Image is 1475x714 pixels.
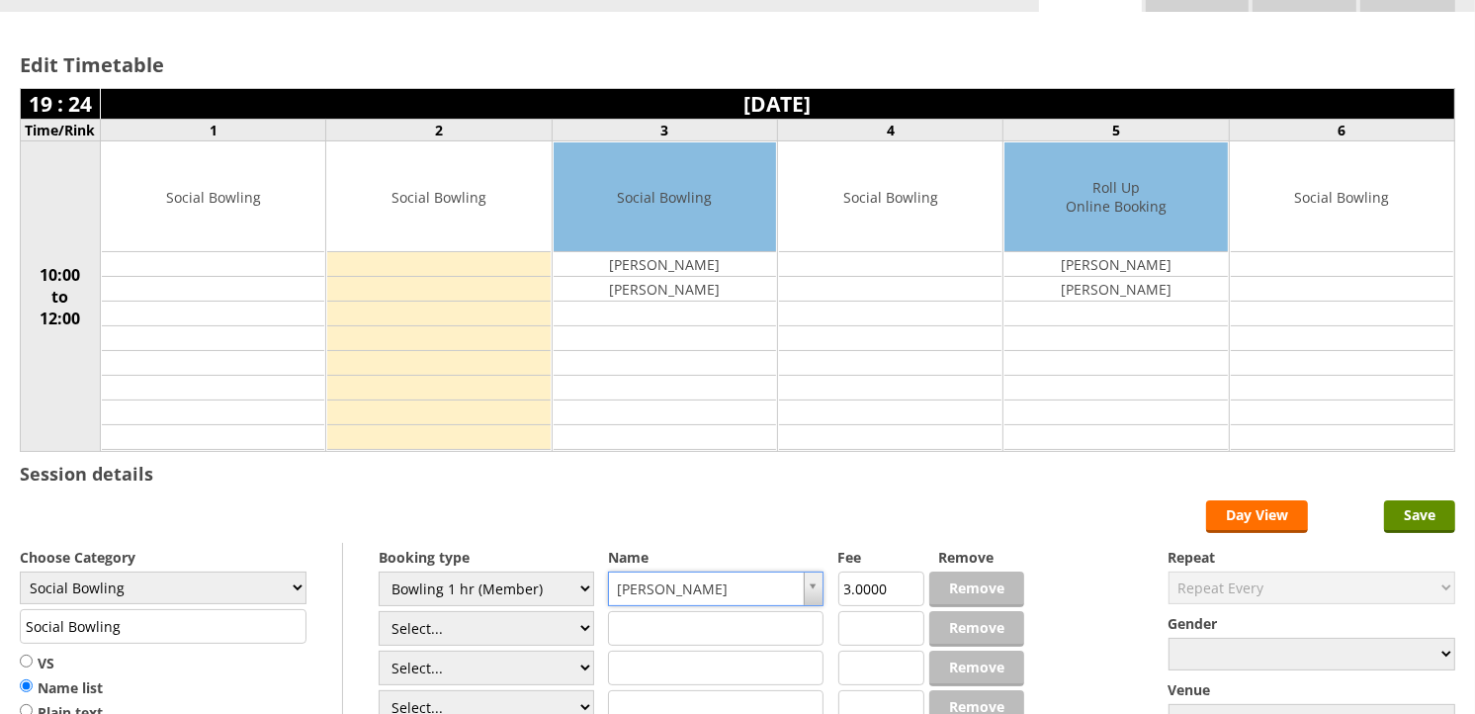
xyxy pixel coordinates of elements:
td: Social Bowling [779,142,1001,252]
td: Roll Up Online Booking [1004,142,1227,252]
td: [DATE] [101,89,1455,120]
td: 5 [1003,120,1229,141]
td: 2 [326,120,552,141]
td: [PERSON_NAME] [554,252,776,277]
td: 3 [552,120,777,141]
a: Day View [1206,500,1308,533]
td: Social Bowling [102,142,324,252]
label: VS [20,654,103,673]
label: Choose Category [20,548,306,567]
input: Title/Description [20,609,306,644]
label: Remove [938,548,1024,567]
label: Repeat [1169,548,1455,567]
td: 1 [101,120,326,141]
td: [PERSON_NAME] [1004,252,1227,277]
td: 6 [1229,120,1454,141]
td: [PERSON_NAME] [1004,277,1227,302]
span: [PERSON_NAME] [617,573,797,605]
td: 19 : 24 [21,89,101,120]
input: VS [20,654,33,669]
td: Time/Rink [21,120,101,141]
label: Name [608,548,824,567]
td: [PERSON_NAME] [554,277,776,302]
td: 4 [777,120,1002,141]
td: 10:00 to 12:00 [21,141,101,452]
a: [PERSON_NAME] [608,572,824,606]
h2: Edit Timetable [20,51,1455,78]
label: Venue [1169,680,1455,699]
input: Name list [20,678,33,693]
input: Save [1384,500,1455,533]
td: Social Bowling [1231,142,1453,252]
label: Gender [1169,614,1455,633]
label: Fee [838,548,924,567]
h3: Session details [20,462,153,486]
label: Name list [20,678,103,698]
label: Booking type [379,548,594,567]
td: Social Bowling [327,142,550,252]
td: Social Bowling [554,142,776,252]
